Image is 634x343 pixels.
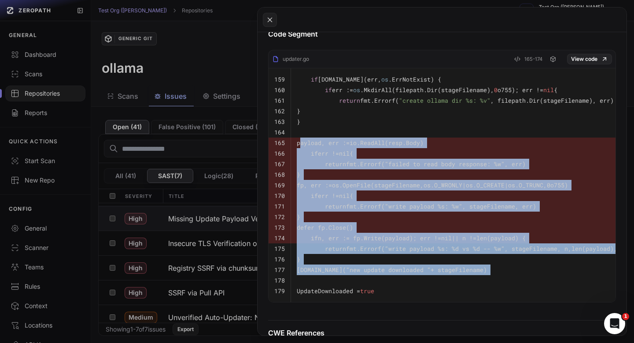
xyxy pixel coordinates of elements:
span: 0 [547,181,550,189]
span: os [424,181,431,189]
iframe: Intercom live chat [604,313,625,334]
span: true [360,287,374,295]
code: 163 [274,118,285,126]
code: defer fp.Close() [297,224,353,231]
code: 177 [274,266,285,274]
span: "write payload %s: %w" [385,202,462,210]
span: os [508,181,515,189]
code: 169 [274,181,285,189]
h4: CWE References [268,328,616,338]
code: err != { [297,192,353,200]
span: return [325,160,346,168]
span: len [476,234,487,242]
code: 173 [274,224,285,231]
span: return [325,245,346,253]
code: payload, err := .ReadAll(resp.Body) [297,139,424,147]
code: 170 [274,192,285,200]
code: err != { [297,149,353,157]
code: n, err := fp.Write(payload); err != || n != (payload) { [297,234,526,242]
code: } [297,213,300,221]
code: 178 [274,276,285,284]
code: 164 [274,128,285,136]
span: return [325,202,346,210]
span: if [311,149,318,157]
span: len [571,245,582,253]
span: if [311,192,318,200]
code: 176 [274,255,285,263]
code: 166 [274,149,285,157]
code: } [297,107,300,115]
span: os [332,181,339,189]
span: io [350,139,357,147]
code: 165 [274,139,285,147]
code: fp, err := .OpenFile(stageFilename, .O_WRONLY| .O_CREATE| .O_TRUNC, o755) [297,181,568,189]
code: UpdateDownloaded = [297,287,374,295]
code: 167 [274,160,285,168]
code: 179 [274,287,285,295]
code: } [297,255,300,263]
code: fmt.Errorf( , stageFilename, err) [297,202,536,210]
span: nil [441,234,452,242]
code: fmt.Errorf( , err) [297,160,526,168]
span: nil [339,149,350,157]
code: } [297,171,300,179]
span: 1 [622,313,629,320]
code: 172 [274,213,285,221]
code: } [297,118,300,126]
code: 168 [274,171,285,179]
code: 174 [274,234,285,242]
span: if [311,234,318,242]
span: "failed to read body response: %w" [385,160,505,168]
code: 175 [274,245,285,253]
span: "new update downloaded " [346,266,431,274]
span: os [466,181,473,189]
code: 162 [274,107,285,115]
span: nil [339,192,350,200]
code: 171 [274,202,285,210]
span: "write payload %s: %d vs %d -- %w" [385,245,505,253]
code: [DOMAIN_NAME]( + stageFilename) [297,266,487,274]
